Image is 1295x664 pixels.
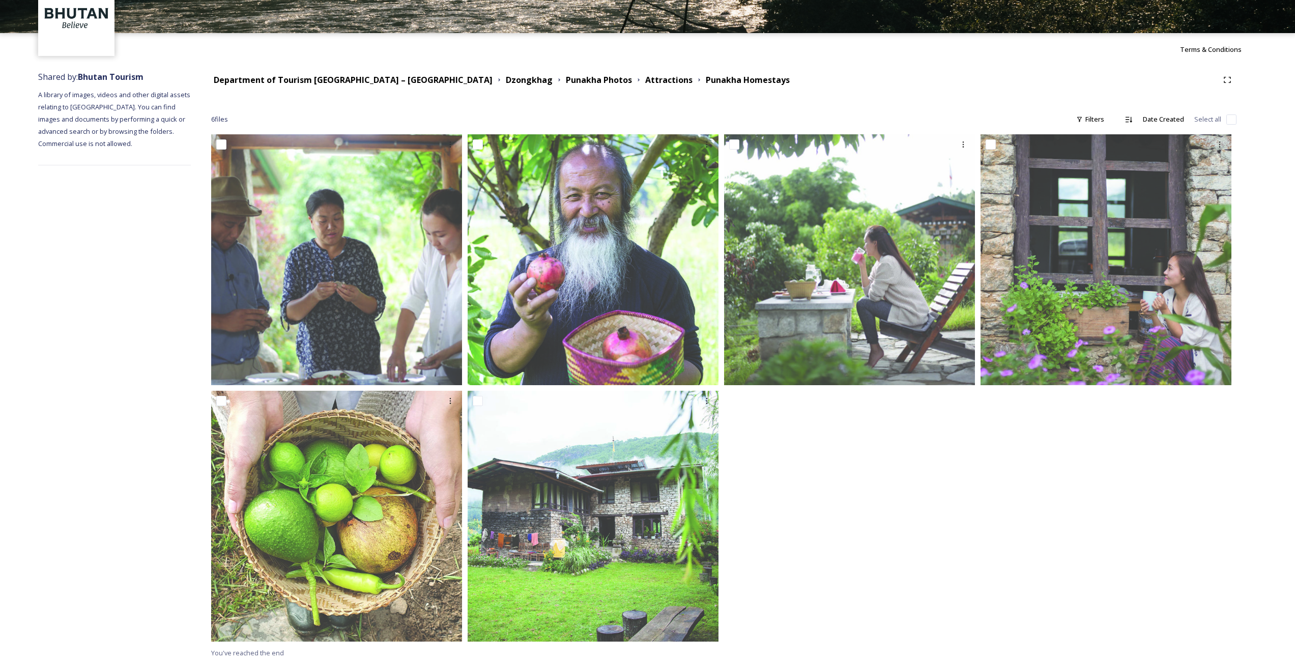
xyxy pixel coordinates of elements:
span: 6 file s [211,114,228,124]
strong: Bhutan Tourism [78,71,143,82]
img: homestays4.jpg [211,391,462,642]
strong: Dzongkhag [506,74,553,85]
a: Terms & Conditions [1180,43,1257,55]
img: homestays5.jpg [211,134,462,385]
span: Shared by: [38,71,143,82]
div: Filters [1071,109,1109,129]
strong: Department of Tourism [GEOGRAPHIC_DATA] – [GEOGRAPHIC_DATA] [214,74,493,85]
img: homestays3.jpg [468,391,718,642]
span: Terms & Conditions [1180,45,1242,54]
strong: Attractions [645,74,693,85]
img: homestays2.jpg [981,134,1231,385]
div: Date Created [1138,109,1189,129]
strong: Punakha Homestays [706,74,790,85]
img: homestays1.jpg [468,134,718,385]
span: A library of images, videos and other digital assets relating to [GEOGRAPHIC_DATA]. You can find ... [38,90,192,148]
img: homestays6.jpg [724,134,975,385]
span: Select all [1194,114,1221,124]
span: You've reached the end [211,648,284,657]
strong: Punakha Photos [566,74,632,85]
